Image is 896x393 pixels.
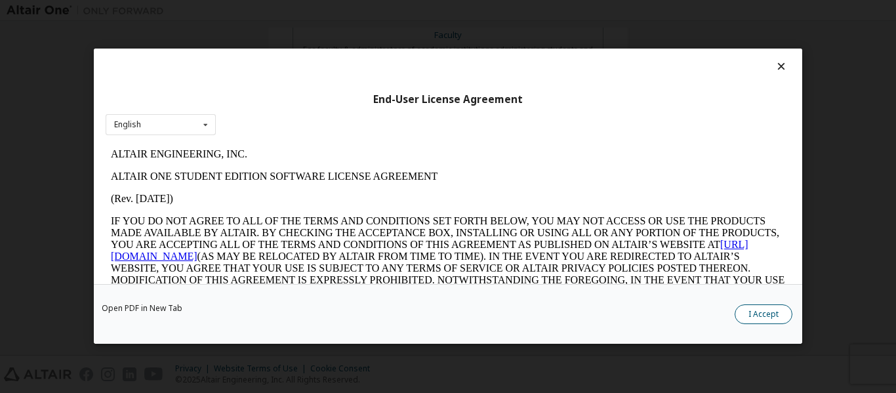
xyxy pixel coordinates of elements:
div: End-User License Agreement [106,93,790,106]
button: I Accept [735,305,792,325]
p: ALTAIR ONE STUDENT EDITION SOFTWARE LICENSE AGREEMENT [5,28,680,39]
p: IF YOU DO NOT AGREE TO ALL OF THE TERMS AND CONDITIONS SET FORTH BELOW, YOU MAY NOT ACCESS OR USE... [5,72,680,167]
p: (Rev. [DATE]) [5,50,680,62]
p: ALTAIR ENGINEERING, INC. [5,5,680,17]
a: [URL][DOMAIN_NAME] [5,96,643,119]
a: Open PDF in New Tab [102,305,182,313]
div: English [114,121,141,129]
